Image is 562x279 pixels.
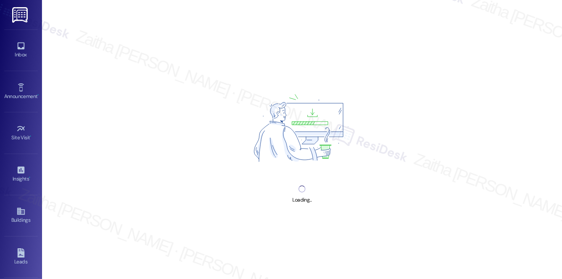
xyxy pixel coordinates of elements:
img: ResiDesk Logo [12,7,29,23]
a: Buildings [4,204,38,227]
a: Inbox [4,39,38,61]
span: • [29,175,30,181]
a: Leads [4,246,38,268]
span: • [30,133,32,139]
span: • [37,92,39,98]
a: Insights • [4,163,38,186]
div: Loading... [292,196,311,205]
a: Site Visit • [4,122,38,144]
